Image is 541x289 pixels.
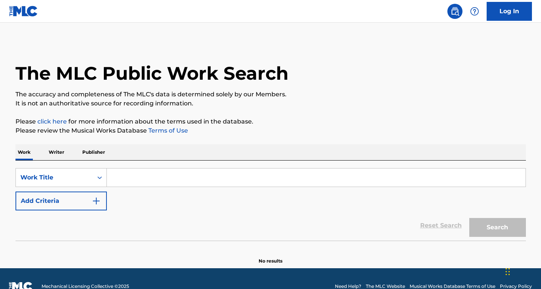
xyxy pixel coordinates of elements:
div: Help [467,4,482,19]
img: 9d2ae6d4665cec9f34b9.svg [92,196,101,206]
p: It is not an authoritative source for recording information. [15,99,526,108]
a: Terms of Use [147,127,188,134]
h1: The MLC Public Work Search [15,62,288,85]
p: The accuracy and completeness of The MLC's data is determined solely by our Members. [15,90,526,99]
form: Search Form [15,168,526,241]
div: Work Title [20,173,88,182]
div: Drag [506,260,510,283]
a: Public Search [447,4,462,19]
p: Publisher [80,144,107,160]
button: Add Criteria [15,192,107,210]
p: Work [15,144,33,160]
iframe: Chat Widget [503,253,541,289]
a: Log In [487,2,532,21]
p: No results [259,249,282,264]
a: click here [37,118,67,125]
p: Please review the Musical Works Database [15,126,526,135]
p: Writer [46,144,66,160]
p: Please for more information about the terms used in the database. [15,117,526,126]
img: help [470,7,479,16]
img: MLC Logo [9,6,38,17]
img: search [450,7,459,16]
